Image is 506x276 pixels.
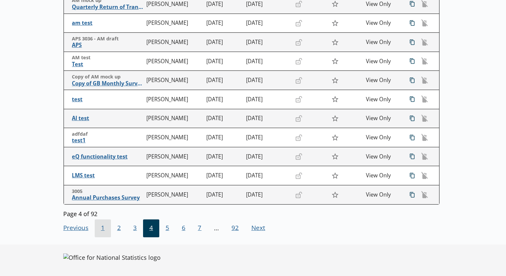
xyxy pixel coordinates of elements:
[243,90,287,109] td: [DATE]
[363,90,403,109] td: View Only
[72,4,143,11] span: Quarterly Return of Transactions
[225,219,245,237] button: 92
[63,208,440,217] div: Page 4 of 92
[72,42,143,49] span: APS
[144,14,204,33] td: [PERSON_NAME]
[72,20,143,26] span: am test
[72,153,143,160] span: eQ functionality test
[144,71,204,90] td: [PERSON_NAME]
[127,219,143,237] button: 3
[144,147,204,166] td: [PERSON_NAME]
[72,74,143,80] span: Copy of AM mock up
[72,55,143,61] span: AM test
[95,219,111,237] button: 1
[328,74,342,87] button: Star
[363,52,403,71] td: View Only
[176,219,192,237] button: 6
[363,109,403,128] td: View Only
[204,166,244,185] td: [DATE]
[243,109,287,128] td: [DATE]
[243,166,287,185] td: [DATE]
[144,109,204,128] td: [PERSON_NAME]
[363,128,403,147] td: View Only
[243,52,287,71] td: [DATE]
[328,17,342,29] button: Star
[144,185,204,205] td: [PERSON_NAME]
[363,71,403,90] td: View Only
[363,185,403,205] td: View Only
[204,52,244,71] td: [DATE]
[328,93,342,106] button: Star
[144,52,204,71] td: [PERSON_NAME]
[159,219,176,237] button: 5
[363,166,403,185] td: View Only
[143,219,159,237] button: 4
[72,61,143,68] span: Test
[243,33,287,52] td: [DATE]
[328,36,342,48] button: Star
[243,147,287,166] td: [DATE]
[204,14,244,33] td: [DATE]
[204,33,244,52] td: [DATE]
[144,90,204,109] td: [PERSON_NAME]
[72,115,143,122] span: Al test
[72,96,143,103] span: test
[328,150,342,163] button: Star
[204,71,244,90] td: [DATE]
[328,169,342,182] button: Star
[328,112,342,125] button: Star
[243,128,287,147] td: [DATE]
[72,131,143,137] span: adfdaf
[204,109,244,128] td: [DATE]
[328,131,342,144] button: Star
[72,188,143,195] span: 3005
[243,71,287,90] td: [DATE]
[144,128,204,147] td: [PERSON_NAME]
[243,185,287,205] td: [DATE]
[192,219,208,237] button: 7
[144,166,204,185] td: [PERSON_NAME]
[363,147,403,166] td: View Only
[72,137,143,144] span: test1
[363,33,403,52] td: View Only
[204,128,244,147] td: [DATE]
[63,253,161,261] img: Office for National Statistics logo
[243,14,287,33] td: [DATE]
[72,36,143,42] span: APS 3036 - AM draft
[328,188,342,201] button: Star
[72,194,143,201] span: Annual Purchases Survey
[204,147,244,166] td: [DATE]
[328,55,342,68] button: Star
[245,219,272,237] button: Next
[363,14,403,33] td: View Only
[63,219,95,237] button: Previous
[204,90,244,109] td: [DATE]
[204,185,244,205] td: [DATE]
[111,219,127,237] button: 2
[208,219,225,237] li: ...
[72,172,143,179] span: LMS test
[144,33,204,52] td: [PERSON_NAME]
[72,80,143,87] span: Copy of GB Monthly Survey of Consumer Credit Grantors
